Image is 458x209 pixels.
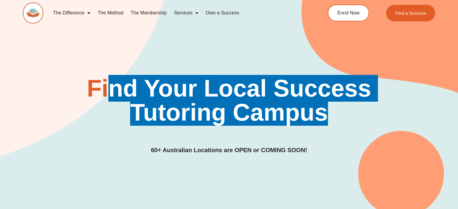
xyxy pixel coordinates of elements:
a: Enrol Now [328,5,369,21]
h2: Find Your Local Success Tutoring Campus [66,76,392,124]
a: The Method [94,6,127,20]
a: Find a Success [386,5,435,21]
a: The Difference [49,6,94,20]
a: Own a Success [202,6,243,20]
a: The Membership [127,6,170,20]
a: Services [170,6,202,20]
h3: 60+ Australian Locations are OPEN or COMING SOON! [151,146,307,155]
nav: Menu [49,6,304,20]
iframe: Chat Widget [323,10,458,209]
